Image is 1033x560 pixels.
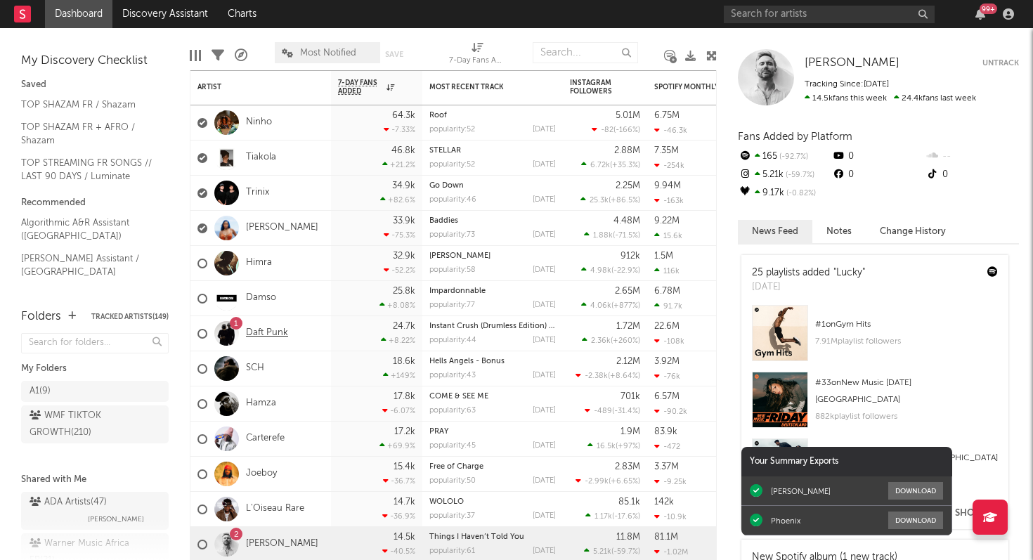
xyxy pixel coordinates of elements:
[616,181,640,190] div: 2.25M
[393,216,415,226] div: 33.9k
[533,407,556,415] div: [DATE]
[429,547,475,555] div: popularity: 61
[429,337,476,344] div: popularity: 44
[805,80,889,89] span: Tracking Since: [DATE]
[784,171,814,179] span: -59.7 %
[533,161,556,169] div: [DATE]
[379,301,415,310] div: +8.08 %
[246,398,276,410] a: Hamza
[533,372,556,379] div: [DATE]
[654,372,680,381] div: -76k
[582,336,640,345] div: ( )
[429,323,632,330] a: Instant Crush (Drumless Edition) (feat. [PERSON_NAME])
[21,333,169,353] input: Search for folders...
[21,381,169,402] a: A1(9)
[338,79,383,96] span: 7-Day Fans Added
[21,308,61,325] div: Folders
[738,131,852,142] span: Fans Added by Platform
[570,79,619,96] div: Instagram Followers
[30,408,129,441] div: WMF TIKTOK GROWTH ( 210 )
[533,301,556,309] div: [DATE]
[384,230,415,240] div: -75.3 %
[654,407,687,416] div: -90.2k
[741,438,1008,505] a: #73onNew Music [DATE] [GEOGRAPHIC_DATA]744kplaylist followers
[300,48,356,58] span: Most Notified
[613,302,638,310] span: +877 %
[533,512,556,520] div: [DATE]
[590,302,611,310] span: 4.06k
[429,287,486,295] a: Impardonnable
[601,126,613,134] span: -82
[382,406,415,415] div: -6.07 %
[429,428,448,436] a: PRAY
[615,287,640,296] div: 2.65M
[429,512,475,520] div: popularity: 37
[590,197,609,204] span: 25.3k
[21,97,155,112] a: TOP SHAZAM FR / Shazam
[384,266,415,275] div: -52.2 %
[429,182,556,190] div: Go Down
[618,497,640,507] div: 85.1k
[429,393,488,401] a: COME & SEE ME
[382,512,415,521] div: -36.9 %
[190,35,201,76] div: Edit Columns
[888,482,943,500] button: Download
[393,357,415,366] div: 18.6k
[246,363,264,375] a: SCH
[429,147,556,155] div: STELLAR
[805,94,887,103] span: 14.5k fans this week
[429,407,476,415] div: popularity: 63
[384,125,415,134] div: -7.33 %
[812,220,866,243] button: Notes
[771,486,831,496] div: [PERSON_NAME]
[394,462,415,471] div: 15.4k
[594,408,612,415] span: -489
[597,443,616,450] span: 16.5k
[382,160,415,169] div: +21.2 %
[805,57,899,69] span: [PERSON_NAME]
[394,427,415,436] div: 17.2k
[585,512,640,521] div: ( )
[654,442,680,451] div: -472
[429,393,556,401] div: COME & SEE ME
[741,447,952,476] div: Your Summary Exports
[429,463,483,471] a: Free of Charge
[429,147,461,155] a: STELLAR
[654,181,681,190] div: 9.94M
[621,392,640,401] div: 701k
[21,471,169,488] div: Shared with Me
[654,216,680,226] div: 9.22M
[613,216,640,226] div: 4.48M
[533,477,556,485] div: [DATE]
[955,509,1001,518] button: Show All
[752,280,865,294] div: [DATE]
[587,441,640,450] div: ( )
[584,547,640,556] div: ( )
[393,252,415,261] div: 32.9k
[429,252,490,260] a: [PERSON_NAME]
[593,232,613,240] span: 1.88k
[246,257,272,269] a: Himra
[581,266,640,275] div: ( )
[429,372,476,379] div: popularity: 43
[585,478,609,486] span: -2.99k
[831,148,925,166] div: 0
[654,427,677,436] div: 83.9k
[613,548,638,556] span: -59.7 %
[611,197,638,204] span: +86.5 %
[30,383,51,400] div: A1 ( 9 )
[533,126,556,134] div: [DATE]
[654,547,688,556] div: -1.02M
[391,146,415,155] div: 46.8k
[429,266,476,274] div: popularity: 58
[21,155,155,184] a: TOP STREAMING FR SONGS // LAST 90 DAYS / Luminate
[246,327,288,339] a: Daft Punk
[738,220,812,243] button: News Feed
[385,51,403,58] button: Save
[21,492,169,530] a: ADA Artists(47)[PERSON_NAME]
[654,477,687,486] div: -9.25k
[246,117,272,129] a: Ninho
[21,119,155,148] a: TOP SHAZAM FR + AFRO / Shazam
[429,533,556,541] div: Things I Haven’t Told You
[21,53,169,70] div: My Discovery Checklist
